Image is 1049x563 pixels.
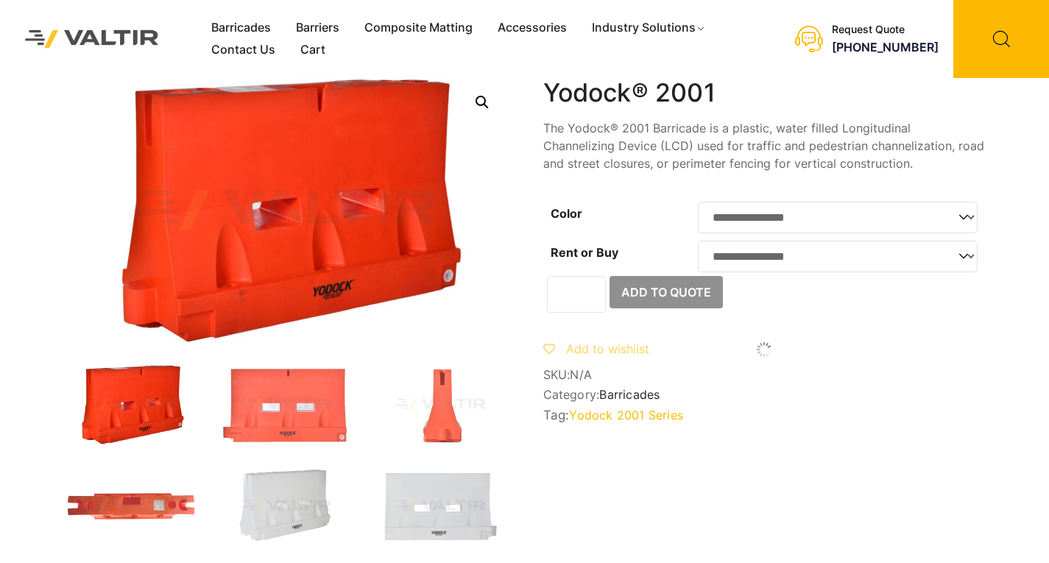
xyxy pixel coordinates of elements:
[543,78,985,108] h1: Yodock® 2001
[374,365,506,445] img: 2001_Org_Side.jpg
[832,24,939,36] div: Request Quote
[219,365,352,445] img: 2001_Org_Front.jpg
[352,17,485,39] a: Composite Matting
[199,39,288,61] a: Contact Us
[199,17,283,39] a: Barricades
[832,40,939,54] a: [PHONE_NUMBER]
[288,39,338,61] a: Cart
[543,119,985,172] p: The Yodock® 2001 Barricade is a plastic, water filled Longitudinal Channelizing Device (LCD) used...
[485,17,579,39] a: Accessories
[543,388,985,402] span: Category:
[551,245,618,260] label: Rent or Buy
[65,467,197,546] img: 2001_Org_Top.jpg
[11,16,173,63] img: Valtir Rentals
[543,368,985,382] span: SKU:
[547,276,606,313] input: Product quantity
[570,367,592,382] span: N/A
[569,408,683,422] a: Yodock 2001 Series
[579,17,718,39] a: Industry Solutions
[65,365,197,445] img: 2001_Org_3Q-1.jpg
[374,467,506,546] img: 2001_Nat_Front.jpg
[610,276,723,308] button: Add to Quote
[219,467,352,546] img: 2001_Nat_3Q-1.jpg
[551,206,582,221] label: Color
[543,408,985,422] span: Tag:
[599,387,660,402] a: Barricades
[283,17,352,39] a: Barriers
